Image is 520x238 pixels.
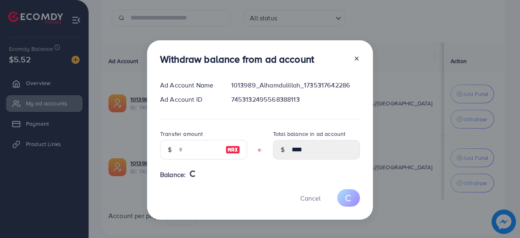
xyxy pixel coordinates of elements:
[290,189,331,207] button: Cancel
[273,130,345,138] label: Total balance in ad account
[154,81,225,90] div: Ad Account Name
[225,95,366,104] div: 7453132495568388113
[300,194,321,203] span: Cancel
[160,53,314,65] h3: Withdraw balance from ad account
[160,130,203,138] label: Transfer amount
[225,81,366,90] div: 1013989_Alhamdulillah_1735317642286
[160,170,186,179] span: Balance:
[154,95,225,104] div: Ad Account ID
[225,145,240,155] img: image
